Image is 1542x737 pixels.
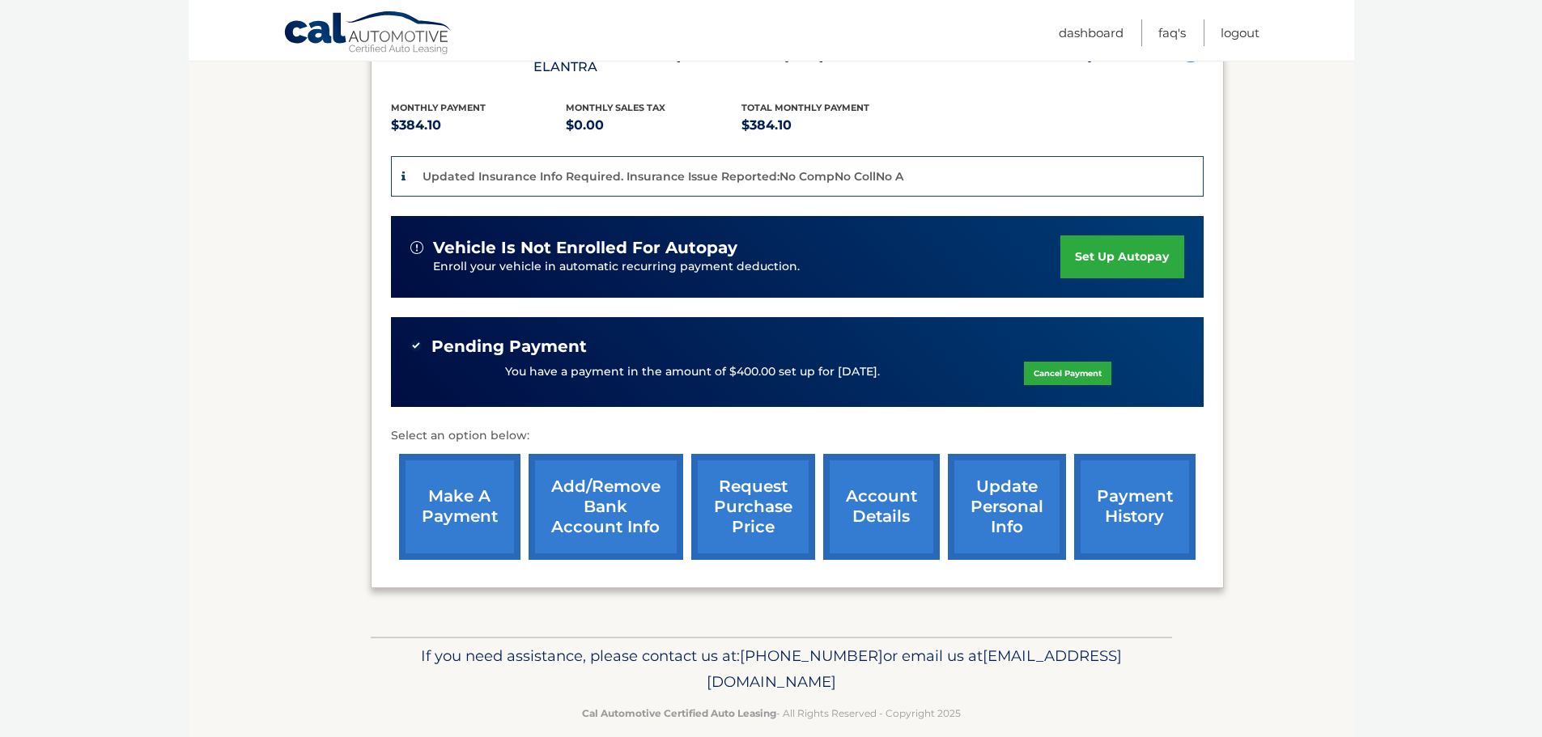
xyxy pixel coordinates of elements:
[410,340,422,351] img: check-green.svg
[566,114,741,137] p: $0.00
[410,241,423,254] img: alert-white.svg
[823,454,940,560] a: account details
[741,102,869,113] span: Total Monthly Payment
[433,258,1061,276] p: Enroll your vehicle in automatic recurring payment deduction.
[741,114,917,137] p: $384.10
[391,102,486,113] span: Monthly Payment
[423,169,903,184] p: Updated Insurance Info Required. Insurance Issue Reported:No CompNo CollNo A
[399,454,520,560] a: make a payment
[381,705,1162,722] p: - All Rights Reserved - Copyright 2025
[1221,19,1260,46] a: Logout
[582,707,776,719] strong: Cal Automotive Certified Auto Leasing
[433,238,737,258] span: vehicle is not enrolled for autopay
[505,363,880,381] p: You have a payment in the amount of $400.00 set up for [DATE].
[1059,19,1124,46] a: Dashboard
[1024,362,1111,385] a: Cancel Payment
[1074,454,1196,560] a: payment history
[529,454,683,560] a: Add/Remove bank account info
[391,426,1204,446] p: Select an option below:
[283,11,453,57] a: Cal Automotive
[948,454,1066,560] a: update personal info
[566,102,665,113] span: Monthly sales Tax
[391,114,567,137] p: $384.10
[1158,19,1186,46] a: FAQ's
[431,337,587,357] span: Pending Payment
[1060,235,1183,278] a: set up autopay
[381,643,1162,695] p: If you need assistance, please contact us at: or email us at
[691,454,815,560] a: request purchase price
[740,646,883,665] span: [PHONE_NUMBER]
